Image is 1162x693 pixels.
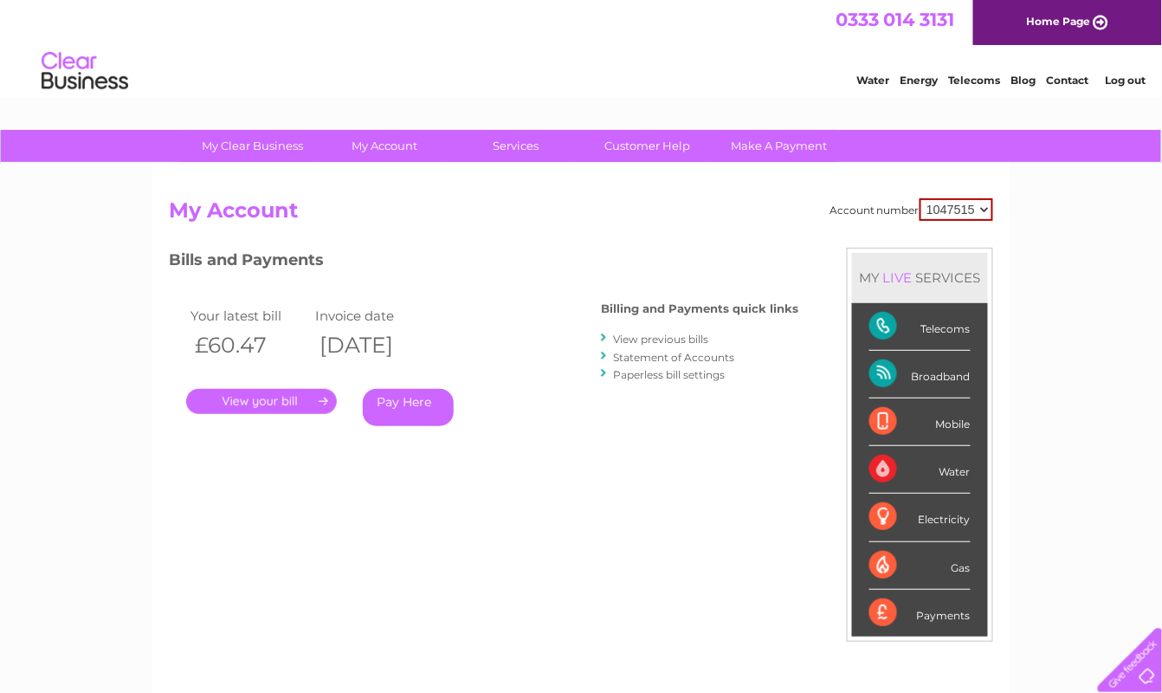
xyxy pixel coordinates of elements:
[313,130,456,162] a: My Account
[445,130,588,162] a: Services
[880,269,916,286] div: LIVE
[1105,74,1146,87] a: Log out
[41,45,129,98] img: logo.png
[173,10,991,84] div: Clear Business is a trading name of Verastar Limited (registered in [GEOGRAPHIC_DATA] No. 3667643...
[311,327,436,363] th: [DATE]
[186,389,337,414] a: .
[182,130,325,162] a: My Clear Business
[1047,74,1089,87] a: Contact
[613,333,708,346] a: View previous bills
[169,198,993,231] h2: My Account
[613,351,734,364] a: Statement of Accounts
[869,303,971,351] div: Telecoms
[577,130,720,162] a: Customer Help
[857,74,890,87] a: Water
[708,130,851,162] a: Make A Payment
[186,304,311,327] td: Your latest bill
[311,304,436,327] td: Invoice date
[852,253,988,302] div: MY SERVICES
[1011,74,1036,87] a: Blog
[363,389,454,426] a: Pay Here
[836,9,955,30] a: 0333 014 3131
[869,446,971,494] div: Water
[869,398,971,446] div: Mobile
[869,542,971,590] div: Gas
[169,248,798,278] h3: Bills and Payments
[949,74,1001,87] a: Telecoms
[869,351,971,398] div: Broadband
[901,74,939,87] a: Energy
[601,302,798,315] h4: Billing and Payments quick links
[830,198,993,221] div: Account number
[869,494,971,541] div: Electricity
[613,368,725,381] a: Paperless bill settings
[186,327,311,363] th: £60.47
[869,590,971,637] div: Payments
